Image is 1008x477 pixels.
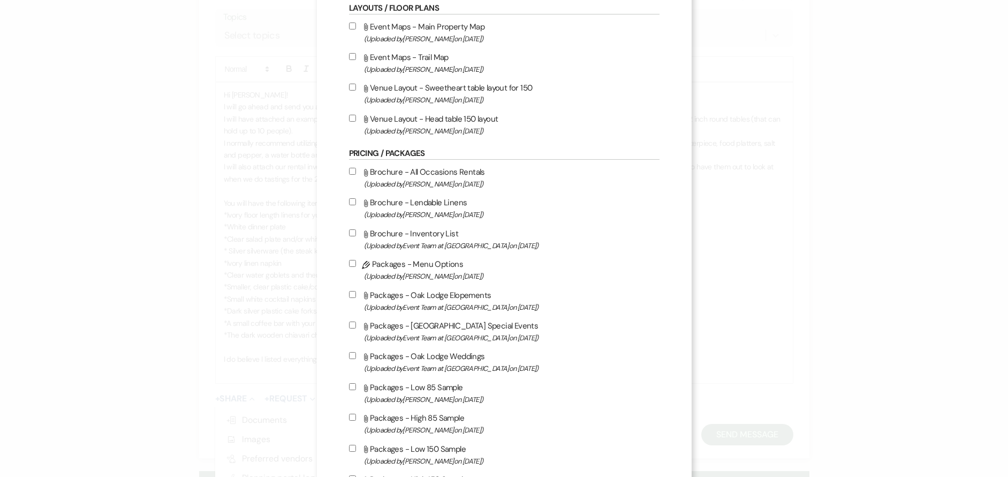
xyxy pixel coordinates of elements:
input: Packages - [GEOGRAPHIC_DATA] Special Events(Uploaded byEvent Team at [GEOGRAPHIC_DATA]on [DATE]) [349,322,356,329]
input: Brochure - Inventory List(Uploaded byEvent Team at [GEOGRAPHIC_DATA]on [DATE]) [349,229,356,236]
span: (Uploaded by Event Team at [GEOGRAPHIC_DATA] on [DATE] ) [364,332,660,344]
input: Packages - Low 85 Sample(Uploaded by[PERSON_NAME]on [DATE]) [349,383,356,390]
input: Packages - Low 150 Sample(Uploaded by[PERSON_NAME]on [DATE]) [349,445,356,452]
label: Brochure - Inventory List [349,227,660,252]
input: Packages - Oak Lodge Elopements(Uploaded byEvent Team at [GEOGRAPHIC_DATA]on [DATE]) [349,291,356,298]
label: Packages - Oak Lodge Elopements [349,288,660,314]
span: (Uploaded by [PERSON_NAME] on [DATE] ) [364,455,660,467]
label: Packages - [GEOGRAPHIC_DATA] Special Events [349,319,660,344]
span: (Uploaded by [PERSON_NAME] on [DATE] ) [364,63,660,76]
label: Packages - Menu Options [349,257,660,282]
h6: Layouts / Floor Plans [349,3,660,14]
label: Brochure - All Occasions Rentals [349,165,660,190]
span: (Uploaded by [PERSON_NAME] on [DATE] ) [364,94,660,106]
span: (Uploaded by [PERSON_NAME] on [DATE] ) [364,178,660,190]
input: Venue Layout - Sweetheart table layout for 150(Uploaded by[PERSON_NAME]on [DATE]) [349,84,356,91]
span: (Uploaded by [PERSON_NAME] on [DATE] ) [364,33,660,45]
input: Event Maps - Trail Map(Uploaded by[PERSON_NAME]on [DATE]) [349,53,356,60]
label: Venue Layout - Head table 150 layout [349,112,660,137]
input: Brochure - Lendable Linens(Uploaded by[PERSON_NAME]on [DATE]) [349,198,356,205]
label: Event Maps - Main Property Map [349,20,660,45]
input: Packages - High 85 Sample(Uploaded by[PERSON_NAME]on [DATE]) [349,414,356,421]
label: Packages - Oak Lodge Weddings [349,349,660,375]
input: Packages - Oak Lodge Weddings(Uploaded byEvent Team at [GEOGRAPHIC_DATA]on [DATE]) [349,352,356,359]
span: (Uploaded by Event Team at [GEOGRAPHIC_DATA] on [DATE] ) [364,301,660,314]
label: Packages - Low 150 Sample [349,442,660,467]
label: Packages - High 85 Sample [349,411,660,436]
span: (Uploaded by [PERSON_NAME] on [DATE] ) [364,125,660,137]
label: Event Maps - Trail Map [349,50,660,76]
span: (Uploaded by Event Team at [GEOGRAPHIC_DATA] on [DATE] ) [364,240,660,252]
input: Packages - Menu Options(Uploaded by[PERSON_NAME]on [DATE]) [349,260,356,267]
input: Brochure - All Occasions Rentals(Uploaded by[PERSON_NAME]on [DATE]) [349,168,356,175]
label: Packages - Low 85 Sample [349,381,660,406]
span: (Uploaded by [PERSON_NAME] on [DATE] ) [364,424,660,436]
h6: Pricing / Packages [349,148,660,160]
input: Venue Layout - Head table 150 layout(Uploaded by[PERSON_NAME]on [DATE]) [349,115,356,122]
label: Brochure - Lendable Linens [349,196,660,221]
span: (Uploaded by [PERSON_NAME] on [DATE] ) [364,393,660,406]
span: (Uploaded by [PERSON_NAME] on [DATE] ) [364,270,660,282]
span: (Uploaded by Event Team at [GEOGRAPHIC_DATA] on [DATE] ) [364,362,660,375]
label: Venue Layout - Sweetheart table layout for 150 [349,81,660,106]
span: (Uploaded by [PERSON_NAME] on [DATE] ) [364,208,660,221]
input: Event Maps - Main Property Map(Uploaded by[PERSON_NAME]on [DATE]) [349,23,356,29]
